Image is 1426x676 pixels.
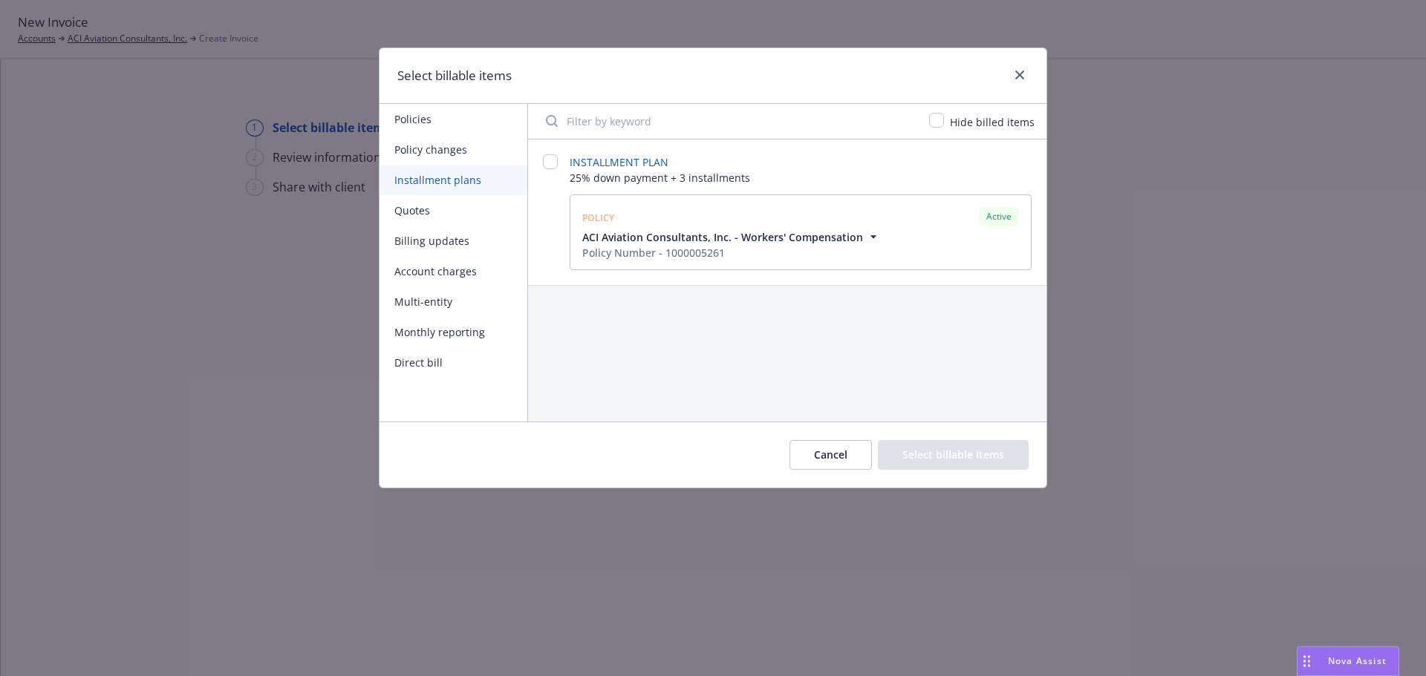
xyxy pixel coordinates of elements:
button: Account charges [380,256,527,286]
div: Policy Number - 1000005261 [582,245,881,260]
span: Policy [582,211,615,224]
input: Filter by keyword [537,106,920,136]
button: Installment plans [380,165,527,195]
span: INSTALLMENT PLAN [570,155,668,169]
button: Multi-entity [380,286,527,317]
a: close [1011,66,1029,84]
h1: Select billable items [397,66,512,85]
span: Hide billed items [950,115,1035,129]
button: Direct bill [380,347,527,378]
span: ACI Aviation Consultants, Inc. - Workers' Compensation [582,229,863,245]
button: Quotes [380,195,527,226]
button: Billing updates [380,226,527,256]
button: Policies [380,104,527,134]
button: Monthly reporting [380,317,527,347]
button: Cancel [789,440,872,470]
div: Drag to move [1298,647,1316,675]
span: Nova Assist [1328,654,1387,667]
button: Policy changes [380,134,527,165]
button: ACI Aviation Consultants, Inc. - Workers' Compensation [582,229,881,245]
button: Nova Assist [1297,646,1399,676]
span: 25% down payment + 3 installments [570,170,1032,186]
div: Active [979,207,1019,226]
